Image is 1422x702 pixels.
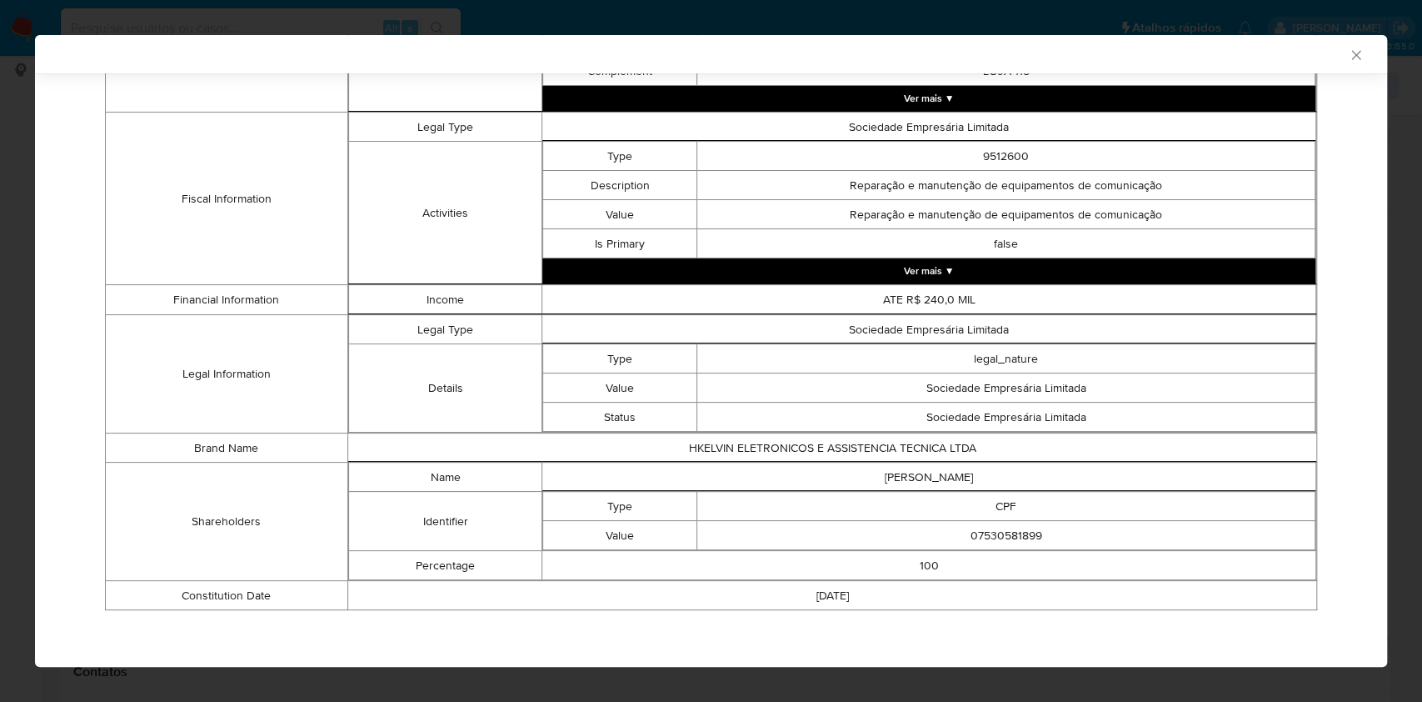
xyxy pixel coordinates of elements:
td: Value [543,374,697,403]
td: Value [543,521,697,550]
td: Legal Type [348,315,541,344]
td: Identifier [348,492,541,551]
td: Reparação e manutenção de equipamentos de comunicação [697,171,1315,200]
td: Type [543,344,697,374]
td: Type [543,142,697,171]
td: Brand Name [106,434,348,463]
td: Sociedade Empresária Limitada [697,374,1315,403]
td: Sociedade Empresária Limitada [697,403,1315,432]
td: Reparação e manutenção de equipamentos de comunicação [697,200,1315,229]
td: Is Primary [543,229,697,258]
td: [PERSON_NAME] [542,463,1316,492]
td: 9512600 [697,142,1315,171]
td: Fiscal Information [106,113,348,285]
td: Financial Information [106,285,348,315]
td: Legal Type [348,113,541,142]
td: legal_nature [697,344,1315,374]
td: CPF [697,492,1315,521]
td: Income [348,285,541,314]
button: Fechar a janela [1348,47,1363,62]
button: Expand array [542,258,1315,283]
td: ATE R$ 240,0 MIL [542,285,1316,314]
div: closure-recommendation-modal [35,35,1387,667]
td: HKELVIN ELETRONICOS E ASSISTENCIA TECNICA LTDA [347,434,1316,463]
td: false [697,229,1315,258]
td: Status [543,403,697,432]
td: Sociedade Empresária Limitada [542,315,1316,344]
td: Details [348,344,541,433]
td: Value [543,200,697,229]
td: [DATE] [347,581,1316,610]
td: 07530581899 [697,521,1315,550]
td: Sociedade Empresária Limitada [542,113,1316,142]
td: Legal Information [106,315,348,434]
td: Constitution Date [106,581,348,610]
button: Expand array [542,86,1315,111]
td: Name [348,463,541,492]
td: Activities [348,142,541,284]
td: Percentage [348,551,541,580]
td: Description [543,171,697,200]
td: Shareholders [106,463,348,581]
td: Type [543,492,697,521]
td: 100 [542,551,1316,580]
